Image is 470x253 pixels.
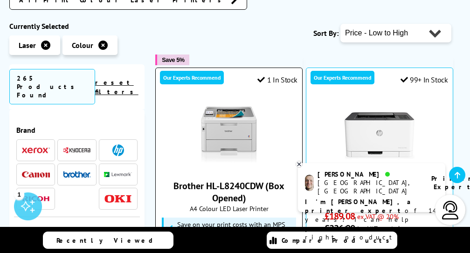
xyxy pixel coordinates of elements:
[267,232,397,249] a: Compare Products
[194,163,264,172] a: Brother HL-L8240CDW (Box Opened)
[72,41,93,50] span: Colour
[257,75,297,84] div: 1 In Stock
[160,204,297,213] span: A4 Colour LED Laser Printer
[441,201,460,219] img: user-headset-light.svg
[401,75,448,84] div: 99+ In Stock
[282,236,394,245] span: Compare Products
[22,169,50,180] a: Canon
[104,195,132,203] img: OKI
[95,78,138,96] a: reset filters
[16,125,138,135] span: Brand
[43,232,173,249] a: Recently Viewed
[56,236,162,245] span: Recently Viewed
[104,169,132,180] a: Lexmark
[104,193,132,205] a: OKI
[305,198,438,242] p: of 14 years! I can help you choose the right product
[63,147,91,154] img: Kyocera
[173,180,284,204] a: Brother HL-L8240CDW (Box Opened)
[9,21,145,31] div: Currently Selected
[311,71,374,84] div: Our Experts Recommend
[14,189,24,199] div: 1
[305,175,314,191] img: ashley-livechat.png
[104,172,132,178] img: Lexmark
[63,144,91,156] a: Kyocera
[345,101,415,171] img: HP Color Laser 150nw
[313,28,339,38] span: Sort By:
[155,55,189,65] button: Save 5%
[305,198,414,215] b: I'm [PERSON_NAME], a printer expert
[22,147,50,154] img: Xerox
[162,56,184,63] span: Save 5%
[318,170,420,178] div: [PERSON_NAME]
[63,171,91,178] img: Brother
[160,71,224,84] div: Our Experts Recommend
[104,144,132,156] a: HP
[194,101,264,171] img: Brother HL-L8240CDW (Box Opened)
[19,41,36,50] span: Laser
[112,144,124,156] img: HP
[22,171,50,178] img: Canon
[177,220,285,236] span: Save on your print costs with an MPS Essential Subscription
[22,144,50,156] a: Xerox
[318,178,420,195] div: [GEOGRAPHIC_DATA], [GEOGRAPHIC_DATA]
[9,69,95,104] span: 265 Products Found
[63,169,91,180] a: Brother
